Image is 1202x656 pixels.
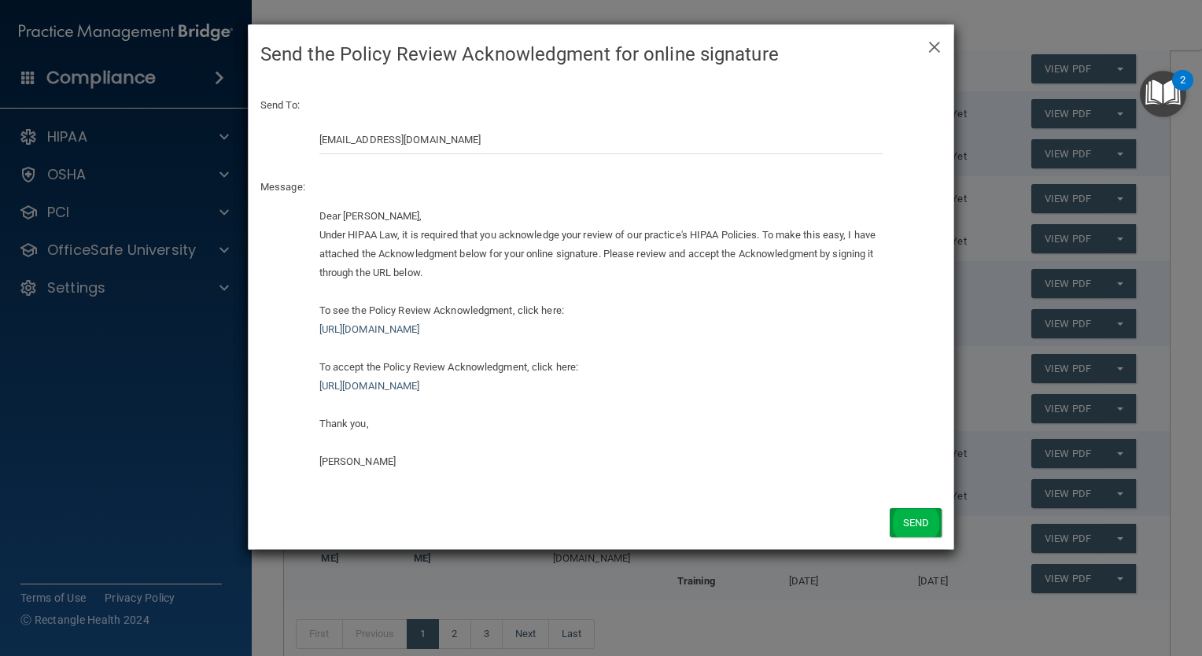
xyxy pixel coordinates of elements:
[890,508,942,537] button: Send
[319,323,420,335] a: [URL][DOMAIN_NAME]
[319,380,420,392] a: [URL][DOMAIN_NAME]
[319,207,883,471] div: Dear [PERSON_NAME], Under HIPAA Law, it is required that you acknowledge your review of our pract...
[319,125,883,154] input: Email Address
[1140,71,1186,117] button: Open Resource Center, 2 new notifications
[260,178,942,197] p: Message:
[260,37,942,72] h4: Send the Policy Review Acknowledgment for online signature
[1180,80,1185,101] div: 2
[927,29,942,61] span: ×
[260,96,942,115] p: Send To:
